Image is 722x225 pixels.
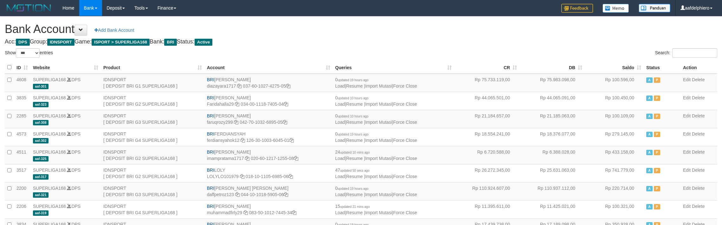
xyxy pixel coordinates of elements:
[335,120,345,125] a: Load
[335,131,369,136] span: 0
[346,192,363,197] a: Resume
[654,168,660,173] span: Paused
[365,138,392,143] a: Import Mutasi
[207,168,214,173] span: BRI
[14,74,30,92] td: 4608
[585,164,644,182] td: Rp 741.779,00
[283,120,287,125] a: Copy 042701032689505 to clipboard
[92,39,150,46] span: ISPORT > SUPERLIGA168
[204,200,333,218] td: [PERSON_NAME] 083-50-1012-7445-34
[393,83,417,89] a: Force Close
[207,204,214,209] span: BRI
[33,77,66,82] a: SUPERLIGA168
[207,120,233,125] a: faruqrozy299
[30,110,101,128] td: DPS
[519,146,585,164] td: Rp 6.388.028,00
[639,4,670,12] img: panduan.png
[338,187,368,190] span: updated 19 hours ago
[101,146,204,164] td: IDNSPORT [ DEPOSIT BRI G2 SUPERLIGA168 ]
[340,205,370,208] span: updated 21 mins ago
[393,210,417,215] a: Force Close
[101,74,204,92] td: IDNSPORT [ DEPOSIT BRI G1 SUPERLIGA168 ]
[30,74,101,92] td: DPS
[33,149,66,155] a: SUPERLIGA168
[16,39,30,46] span: DPS
[284,192,288,197] a: Copy 044101018590506 to clipboard
[30,146,101,164] td: DPS
[340,151,370,154] span: updated 10 mins ago
[672,48,717,58] input: Search:
[33,186,66,191] a: SUPERLIGA168
[14,128,30,146] td: 4573
[335,168,417,179] span: | | |
[335,156,345,161] a: Load
[646,96,653,101] span: Active
[585,200,644,218] td: Rp 100.321,00
[340,169,370,172] span: updated 50 secs ago
[683,77,691,82] a: Edit
[454,74,519,92] td: Rp 75.733.119,00
[519,200,585,218] td: Rp 11.425.021,00
[454,146,519,164] td: Rp 6.720.588,00
[335,95,417,107] span: | | |
[204,92,333,110] td: [PERSON_NAME] 034-00-1118-7405-04
[33,174,48,180] span: aaf-317
[204,74,333,92] td: [PERSON_NAME] 037-60-1027-4275-05
[519,74,585,92] td: Rp 75.983.098,00
[335,95,369,100] span: 0
[204,164,333,182] td: LOLY 018-10-1105-6985-06
[692,113,705,118] a: Delete
[335,113,369,118] span: 0
[335,192,345,197] a: Load
[338,133,368,136] span: updated 19 hours ago
[654,77,660,83] span: Paused
[644,61,680,74] th: Status
[393,174,417,179] a: Force Close
[235,102,239,107] a: Copy Faridahalla29 to clipboard
[603,4,629,13] img: Button%20Memo.svg
[654,150,660,155] span: Paused
[204,110,333,128] td: [PERSON_NAME] 042-70-1032-6895-05
[164,39,177,46] span: BRI
[101,128,204,146] td: IDNSPORT [ DEPOSIT BRI G4 SUPERLIGA168 ]
[335,210,345,215] a: Load
[519,128,585,146] td: Rp 18.376.077,00
[692,131,705,136] a: Delete
[335,77,417,89] span: | | |
[338,78,368,82] span: updated 19 hours ago
[519,164,585,182] td: Rp 25.631.063,00
[241,138,245,143] a: Copy ferdiansyahok12 to clipboard
[585,110,644,128] td: Rp 100.109,00
[101,164,204,182] td: IDNSPORT [ DEPOSIT BRI G2 SUPERLIGA168 ]
[14,92,30,110] td: 3835
[346,138,363,143] a: Resume
[683,113,691,118] a: Edit
[585,146,644,164] td: Rp 433.158,00
[335,168,370,173] span: 47
[207,83,236,89] a: diazayara1717
[692,204,705,209] a: Delete
[393,120,417,125] a: Force Close
[14,61,30,74] th: ID: activate to sort column ascending
[646,150,653,155] span: Active
[5,48,53,58] label: Show entries
[335,102,345,107] a: Load
[519,110,585,128] td: Rp 21.185.063,00
[333,61,454,74] th: Queries: activate to sort column ascending
[294,156,298,161] a: Copy 020601217125508 to clipboard
[346,120,363,125] a: Resume
[454,182,519,200] td: Rp 110.924.607,00
[101,200,204,218] td: IDNSPORT [ DEPOSIT BRI G4 SUPERLIGA168 ]
[335,131,417,143] span: | | |
[204,61,333,74] th: Account: activate to sort column ascending
[33,131,66,136] a: SUPERLIGA168
[365,192,392,197] a: Import Mutasi
[204,146,333,164] td: [PERSON_NAME] 020-60-1217-1255-08
[585,92,644,110] td: Rp 100.450,00
[365,102,392,107] a: Import Mutasi
[47,39,74,46] span: IDNSPORT
[335,77,369,82] span: 0
[365,174,392,179] a: Import Mutasi
[365,156,392,161] a: Import Mutasi
[454,164,519,182] td: Rp 26.272.345,00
